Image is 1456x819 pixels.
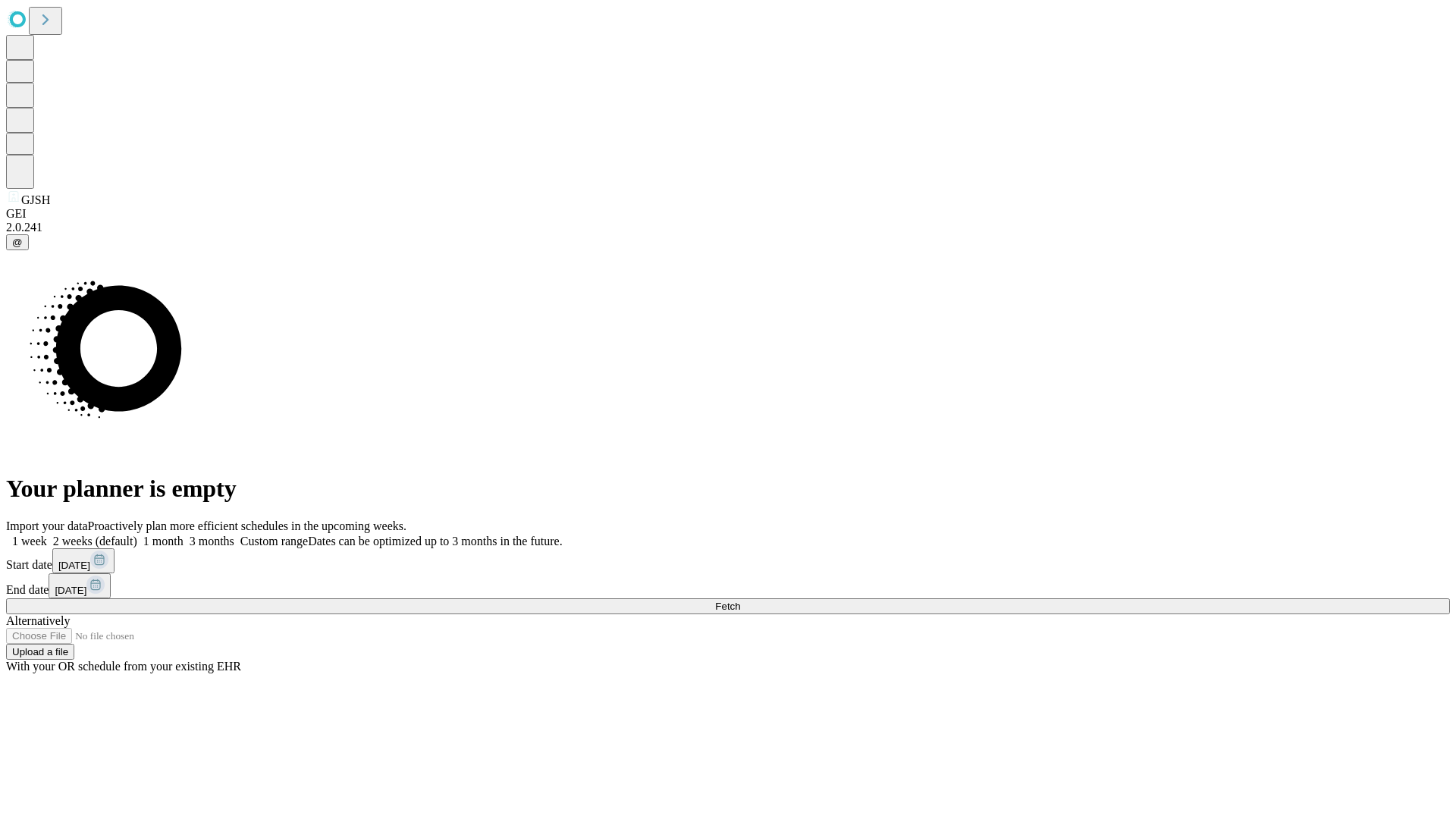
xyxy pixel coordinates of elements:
span: 1 week [12,535,47,548]
button: [DATE] [49,573,111,598]
span: @ [12,237,23,248]
span: Dates can be optimized up to 3 months in the future. [308,535,562,548]
span: GJSH [21,193,50,206]
span: 3 months [190,535,234,548]
button: [DATE] [52,548,115,573]
span: Fetch [715,601,740,612]
h1: Your planner is empty [6,475,1450,503]
button: @ [6,234,29,250]
span: Alternatively [6,614,70,627]
span: [DATE] [58,560,90,571]
span: 1 month [143,535,184,548]
span: Proactively plan more efficient schedules in the upcoming weeks. [88,519,406,532]
div: Start date [6,548,1450,573]
span: 2 weeks (default) [53,535,137,548]
div: End date [6,573,1450,598]
div: 2.0.241 [6,221,1450,234]
span: Import your data [6,519,88,532]
button: Fetch [6,598,1450,614]
span: With your OR schedule from your existing EHR [6,660,241,673]
span: [DATE] [55,585,86,596]
span: Custom range [240,535,308,548]
button: Upload a file [6,644,74,660]
div: GEI [6,207,1450,221]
